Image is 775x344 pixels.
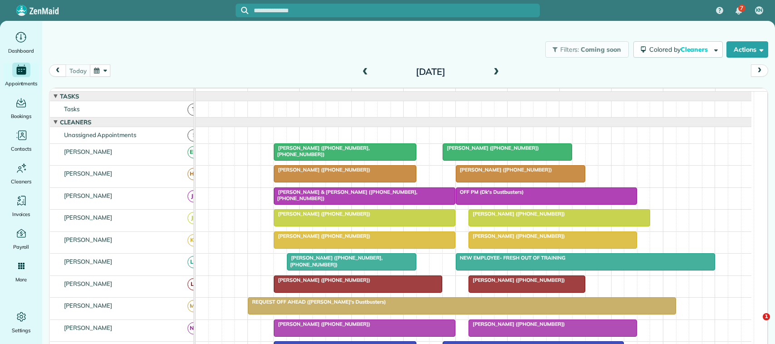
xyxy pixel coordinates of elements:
a: Cleaners [4,161,39,186]
span: 1 [763,313,770,320]
span: Coming soon [581,45,622,54]
svg: Focus search [241,7,248,14]
a: Settings [4,310,39,335]
a: Dashboard [4,30,39,55]
span: [PERSON_NAME] [62,324,114,331]
a: Payroll [4,226,39,251]
span: REQUEST OFF AHEAD ([PERSON_NAME]'s Dustbusters) [247,299,386,305]
span: OFF PM (Dk's Dustbusters) [455,189,524,195]
span: [PERSON_NAME] ([PHONE_NUMBER], [PHONE_NUMBER]) [286,255,383,267]
span: Colored by [649,45,711,54]
button: next [751,64,768,77]
span: Dashboard [8,46,34,55]
span: Invoices [12,210,30,219]
span: 7 [740,5,743,12]
span: [PERSON_NAME] ([PHONE_NUMBER]) [468,277,565,283]
span: 11am [404,90,424,98]
span: LS [188,256,200,268]
a: Bookings [4,95,39,121]
span: 8am [248,90,265,98]
span: 5pm [716,90,731,98]
span: NEW EMPLOYEE- FRESH OUT OF TRAINING [455,255,566,261]
span: Settings [12,326,31,335]
span: [PERSON_NAME] ([PHONE_NUMBER]) [273,321,370,327]
span: 9am [300,90,316,98]
span: Bookings [11,112,32,121]
span: Appointments [5,79,38,88]
span: Cleaners [58,118,93,126]
span: [PERSON_NAME] [62,236,114,243]
a: Appointments [4,63,39,88]
span: Cleaners [11,177,31,186]
span: Unassigned Appointments [62,131,138,138]
span: [PERSON_NAME] ([PHONE_NUMBER]) [455,167,553,173]
span: [PERSON_NAME] [62,258,114,265]
span: 4pm [663,90,679,98]
div: 7 unread notifications [729,1,748,21]
span: [PERSON_NAME] [62,192,114,199]
a: Invoices [4,193,39,219]
span: [PERSON_NAME] ([PHONE_NUMBER]) [273,167,370,173]
span: KB [188,234,200,246]
button: Actions [726,41,768,58]
span: 1pm [508,90,523,98]
span: [PERSON_NAME] & [PERSON_NAME] ([PHONE_NUMBER], [PHONE_NUMBER]) [273,189,417,201]
span: JB [188,190,200,202]
span: 12pm [456,90,475,98]
span: 2pm [560,90,576,98]
span: Payroll [13,242,30,251]
span: 3pm [612,90,627,98]
span: HC [188,168,200,180]
button: Colored byCleaners [633,41,723,58]
span: EM [188,146,200,158]
span: Filters: [560,45,579,54]
span: [PERSON_NAME] ([PHONE_NUMBER]) [273,233,370,239]
span: T [188,103,200,116]
span: [PERSON_NAME] ([PHONE_NUMBER]) [468,233,565,239]
span: [PERSON_NAME] ([PHONE_NUMBER]) [442,145,539,151]
span: More [15,275,27,284]
span: JR [188,212,200,224]
span: [PERSON_NAME] ([PHONE_NUMBER]) [468,321,565,327]
span: Tasks [58,93,81,100]
span: [PERSON_NAME] [62,302,114,309]
span: 10am [352,90,372,98]
button: Focus search [236,7,248,14]
span: [PERSON_NAME] ([PHONE_NUMBER], [PHONE_NUMBER]) [273,145,370,157]
button: prev [49,64,66,77]
h2: [DATE] [374,67,487,77]
span: KN [756,7,763,14]
span: [PERSON_NAME] [62,280,114,287]
span: Contacts [11,144,31,153]
iframe: Intercom live chat [744,313,766,335]
span: [PERSON_NAME] [62,214,114,221]
span: Cleaners [681,45,710,54]
span: LF [188,278,200,290]
span: 7am [196,90,212,98]
span: [PERSON_NAME] ([PHONE_NUMBER]) [273,211,370,217]
span: [PERSON_NAME] [62,170,114,177]
span: [PERSON_NAME] ([PHONE_NUMBER]) [273,277,370,283]
button: today [65,64,90,77]
span: [PERSON_NAME] ([PHONE_NUMBER]) [468,211,565,217]
a: Contacts [4,128,39,153]
span: NN [188,322,200,334]
span: [PERSON_NAME] [62,148,114,155]
span: ! [188,129,200,142]
span: Tasks [62,105,81,113]
span: MB [188,300,200,312]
